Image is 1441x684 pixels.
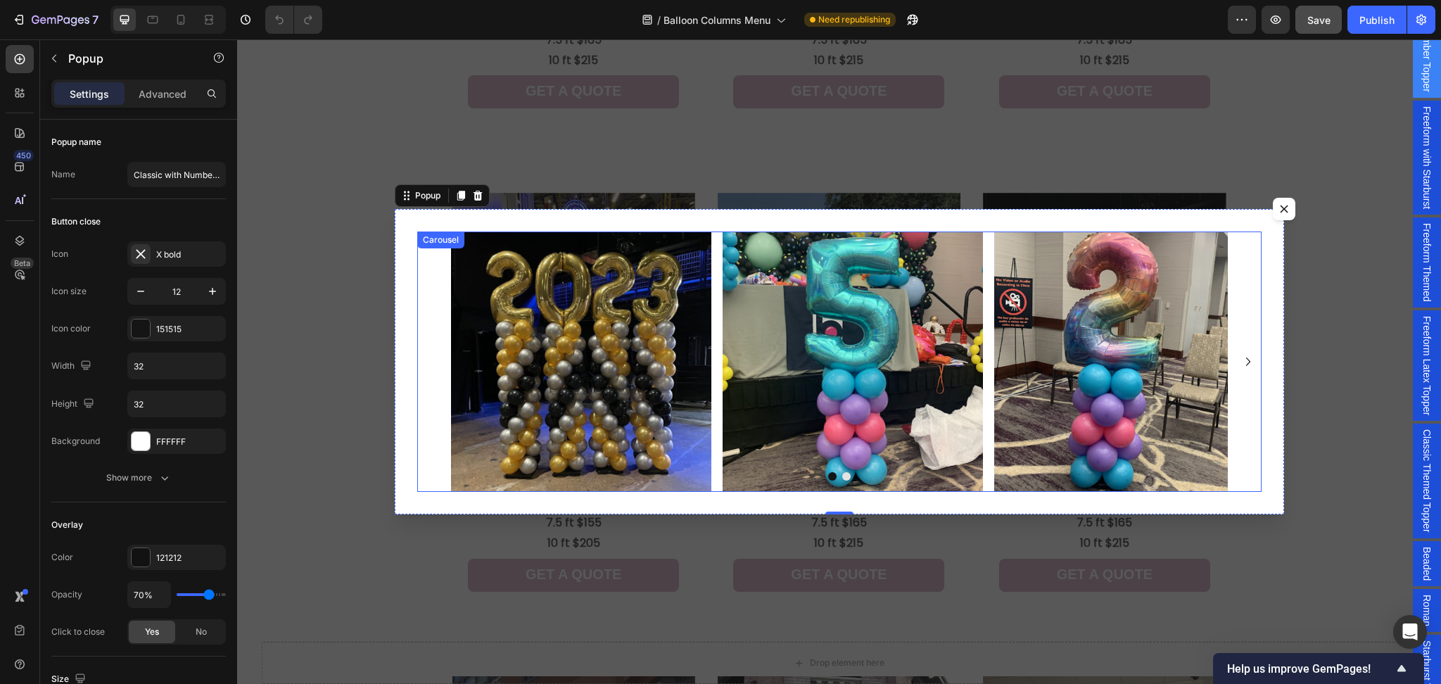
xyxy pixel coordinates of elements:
button: Dot [591,433,599,441]
div: Dialog body [158,170,1047,475]
span: Freeform Themed [1183,184,1197,262]
div: Width [51,357,94,376]
div: Overlay [51,519,83,531]
span: Roman [1183,555,1197,587]
div: Popup [175,150,206,163]
div: Dialog content [158,170,1047,475]
div: Icon [51,248,68,260]
div: Carousel [183,194,224,207]
input: E.g. New popup [127,162,226,187]
span: Beaded [1183,507,1197,541]
span: Freeform with Starburst [1183,67,1197,170]
p: Advanced [139,87,186,101]
span: Need republishing [818,13,890,26]
span: Freeform Latex Topper [1183,277,1197,376]
div: Height [51,395,97,414]
div: 121212 [156,552,222,564]
img: 3_50a4de96-7677-4e4c-9f8b-81e9216875e2.png [485,192,746,452]
iframe: Design area [237,39,1441,684]
p: Popup [68,50,188,67]
button: 7 [6,6,105,34]
input: Auto [128,582,170,607]
button: Save [1295,6,1342,34]
input: Auto [128,353,225,379]
button: Dot [605,433,614,441]
div: Background [51,435,100,448]
div: X bold [156,248,222,261]
span: Help us improve GemPages! [1227,662,1393,676]
div: FFFFFF [156,436,222,448]
input: Auto [128,391,225,417]
div: 450 [13,150,34,161]
img: 2_bbe01731-f817-46e0-b721-4749183bfdf1.png [757,192,1017,452]
div: Click to close [51,626,105,638]
button: Show survey - Help us improve GemPages! [1227,660,1410,677]
div: Popup name [51,136,101,148]
div: 151515 [156,323,222,336]
p: 7 [92,11,99,28]
button: Show more [51,465,226,490]
div: Name [51,168,75,181]
button: Carousel Next Arrow [1000,311,1022,334]
img: 1_75e124af-0885-4f10-841f-c8722ebe6b32.png [214,192,474,452]
span: / [657,13,661,27]
button: Publish [1347,6,1407,34]
span: Starburst Topper [1183,601,1197,673]
span: Balloon Columns Menu [664,13,770,27]
div: Show more [106,471,172,485]
div: Icon color [51,322,91,335]
div: Icon size [51,285,87,298]
p: Settings [70,87,109,101]
div: Button close [51,215,101,228]
div: Open Intercom Messenger [1393,615,1427,649]
div: Color [51,551,73,564]
div: Publish [1359,13,1395,27]
div: Opacity [51,588,82,601]
span: Classic Themed Topper [1183,390,1197,493]
span: Yes [145,626,159,638]
span: Save [1307,14,1331,26]
div: Undo/Redo [265,6,322,34]
div: Beta [11,258,34,269]
span: No [196,626,207,638]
